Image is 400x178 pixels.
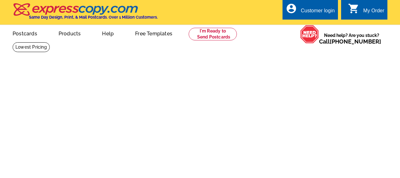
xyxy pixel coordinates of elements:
[348,7,384,15] a: shopping_cart My Order
[330,38,381,45] a: [PHONE_NUMBER]
[125,26,182,40] a: Free Templates
[3,26,47,40] a: Postcards
[92,26,124,40] a: Help
[286,7,335,15] a: account_circle Customer login
[363,8,384,17] div: My Order
[286,3,297,14] i: account_circle
[319,38,381,45] span: Call
[319,32,384,45] span: Need help? Are you stuck?
[49,26,91,40] a: Products
[13,8,158,20] a: Same Day Design, Print, & Mail Postcards. Over 1 Million Customers.
[29,15,158,20] h4: Same Day Design, Print, & Mail Postcards. Over 1 Million Customers.
[348,3,359,14] i: shopping_cart
[300,25,319,44] img: help
[301,8,335,17] div: Customer login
